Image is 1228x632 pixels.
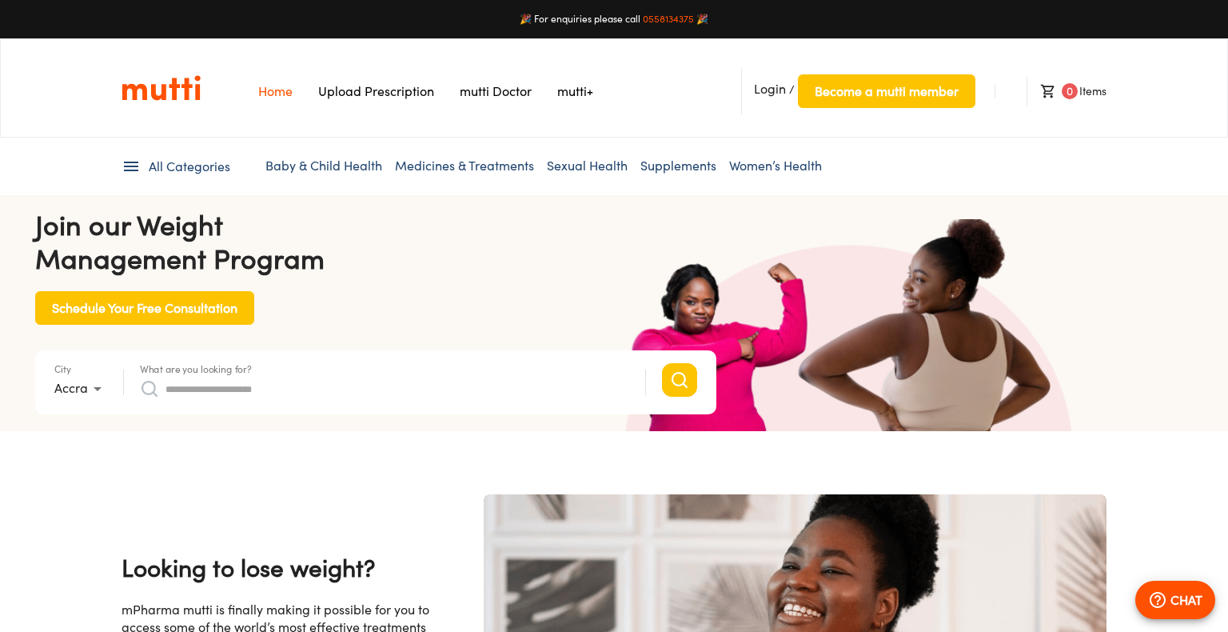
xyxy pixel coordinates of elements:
[265,158,382,174] a: Baby & Child Health
[729,158,822,174] a: Women’s Health
[643,13,694,25] a: 0558134375
[54,364,71,374] label: City
[258,83,293,99] a: Navigates to Home Page
[35,299,254,313] a: Schedule Your Free Consultation
[754,81,786,97] span: Login
[35,208,716,275] h4: Join our Weight Management Program
[640,158,716,174] a: Supplements
[318,83,434,99] a: Navigates to Prescription Upload Page
[741,68,975,114] li: /
[460,83,532,99] a: Navigates to mutti doctor website
[149,158,230,176] span: All Categories
[547,158,628,174] a: Sexual Health
[122,551,439,585] h4: Looking to lose weight?
[1027,77,1106,106] li: Items
[140,364,252,374] label: What are you looking for?
[662,363,697,397] button: Search
[815,80,959,102] span: Become a mutti member
[122,74,201,102] img: Logo
[54,376,107,402] div: Accra
[122,74,201,102] a: Link on the logo navigates to HomePage
[52,297,237,319] span: Schedule Your Free Consultation
[798,74,975,108] button: Become a mutti member
[35,291,254,325] button: Schedule Your Free Consultation
[395,158,534,174] a: Medicines & Treatments
[1135,581,1215,619] button: CHAT
[557,83,593,99] a: Navigates to mutti+ page
[1170,590,1202,610] p: CHAT
[1062,83,1078,99] span: 0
